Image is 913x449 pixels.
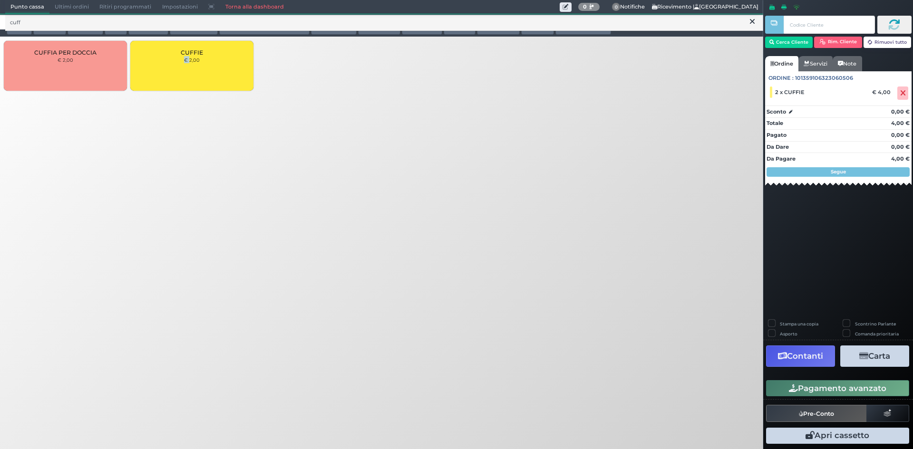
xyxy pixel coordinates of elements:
span: Impostazioni [157,0,203,14]
button: Pre-Conto [766,405,867,422]
span: Punto cassa [5,0,49,14]
span: Ordine : [768,74,794,82]
span: 2 x CUFFIE [775,89,805,96]
small: € 2,00 [58,57,73,63]
button: Cerca Cliente [765,37,813,48]
input: Codice Cliente [784,16,874,34]
div: € 4,00 [871,89,895,96]
button: Contanti [766,345,835,367]
span: CUFFIE [181,49,203,56]
strong: 0,00 € [891,132,910,138]
small: € 2,00 [184,57,200,63]
button: Rim. Cliente [814,37,862,48]
label: Comanda prioritaria [855,331,899,337]
button: Rimuovi tutto [864,37,912,48]
strong: 4,00 € [891,120,910,126]
b: 0 [583,3,587,10]
strong: Pagato [767,132,787,138]
label: Asporto [780,331,797,337]
strong: Sconto [767,108,786,116]
a: Note [833,56,862,71]
span: Ultimi ordini [49,0,94,14]
strong: 4,00 € [891,155,910,162]
strong: Da Dare [767,143,789,150]
span: 0 [612,3,621,11]
strong: Segue [831,169,846,175]
strong: 0,00 € [891,108,910,115]
a: Torna alla dashboard [220,0,289,14]
span: CUFFIA PER DOCCIA [34,49,97,56]
a: Ordine [765,56,798,71]
strong: Totale [767,120,783,126]
strong: 0,00 € [891,143,910,150]
input: Ricerca articolo [5,14,763,31]
button: Carta [840,345,909,367]
button: Apri cassetto [766,428,909,444]
a: Servizi [798,56,833,71]
label: Scontrino Parlante [855,321,896,327]
span: Ritiri programmati [94,0,156,14]
strong: Da Pagare [767,155,796,162]
button: Pagamento avanzato [766,380,909,396]
span: 101359106323060506 [795,74,853,82]
label: Stampa una copia [780,321,818,327]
